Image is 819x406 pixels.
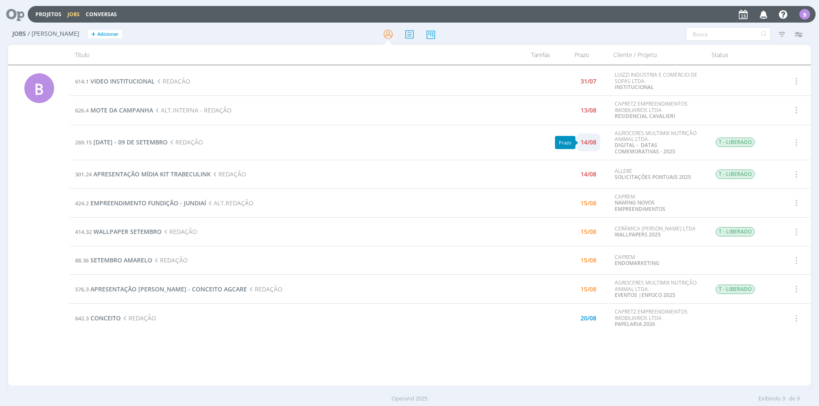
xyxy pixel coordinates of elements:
[28,30,79,37] span: / [PERSON_NAME]
[75,285,247,293] a: 576.3APRESENTAÇÃO [PERSON_NAME] - CONCEITO AGCARE
[615,259,659,267] a: ENDOMARKETING
[716,227,755,236] span: T - LIBERADO
[581,229,596,235] div: 15/08
[93,138,168,146] span: [DATE] - 09 DE SETEMBRO
[93,170,211,178] span: APRESENTAÇÃO MÍDIA KIT TRABECULINK
[615,194,703,212] div: CAPREM
[75,256,152,264] a: 88.36SETEMBRO AMARELO
[65,11,82,18] button: Jobs
[716,138,755,147] span: T - LIBERADO
[121,314,156,322] span: REDAÇÃO
[75,314,121,322] a: 642.3CONCEITO
[615,291,675,299] a: EVENTOS |ENFOCO 2025
[247,285,282,293] span: REDAÇÃO
[615,112,675,120] a: RESIDENCIAL CAVALIERI
[615,231,661,238] a: WALLPAPERS 2025
[75,256,89,264] span: 88.36
[799,9,810,20] div: B
[206,199,253,207] span: ALT.REDAÇÃO
[86,11,117,18] a: Conversas
[555,45,608,65] div: Prazo
[97,32,119,37] span: Adicionar
[90,77,155,85] span: VIDEO INSTITUCIONAL
[716,285,755,294] span: T - LIBERADO
[75,106,153,114] a: 626.4MOTE DA CAMPANHA
[581,139,596,145] div: 14/08
[75,138,92,146] span: 269.15
[90,285,247,293] span: APRESENTAÇÃO [PERSON_NAME] - CONCEITO AGCARE
[581,200,596,206] div: 15/08
[91,30,96,39] span: +
[615,173,691,181] a: SOLICITAÇÕES PONTUAIS 2025
[758,394,781,403] span: Exibindo
[615,168,703,181] div: ALLERE
[716,170,755,179] span: T - LIBERADO
[686,27,771,41] input: Busca
[615,226,703,238] div: CERÂMICA [PERSON_NAME] LTDA
[24,73,54,103] div: B
[799,7,810,22] button: B
[555,136,575,149] div: Prazo
[615,72,703,90] div: LUIZZI INDÚSTRIA E COMÉRCIO DE SOFÁS LTDA.
[615,309,703,327] div: CAPRETZ EMPREENDIMENTOS IMOBILIARIOS LTDA
[70,45,504,65] div: Título
[615,320,655,328] a: PAPELARIA 2026
[789,394,795,403] span: de
[168,138,203,146] span: REDAÇÃO
[75,107,89,114] span: 626.4
[152,256,188,264] span: REDAÇÃO
[75,138,168,146] a: 269.15[DATE] - 09 DE SETEMBRO
[90,314,121,322] span: CONCEITO
[67,11,80,18] a: Jobs
[162,227,197,236] span: REDAÇÃO
[615,130,703,155] div: AGROCERES MULTIMIX NUTRIÇÃO ANIMAL LTDA.
[504,45,555,65] div: Tarefas
[75,78,89,85] span: 614.1
[75,228,92,236] span: 414.32
[155,77,190,85] span: REDACÃO
[615,141,675,155] a: DIGITAL - DATAS COMEMORATIVAS - 2025
[90,256,152,264] span: SETEMBRO AMARELO
[581,78,596,84] div: 31/07
[581,286,596,292] div: 15/08
[93,227,162,236] span: WALLPAPER SETEMBRO
[615,280,703,298] div: AGROCERES MULTIMIX NUTRIÇÃO ANIMAL LTDA.
[615,254,703,267] div: CAPREM
[75,170,92,178] span: 301.24
[90,106,153,114] span: MOTE DA CAMPANHA
[581,257,596,263] div: 15/08
[83,11,119,18] button: Conversas
[581,107,596,113] div: 13/08
[90,199,206,207] span: EMPREENDIMENTO FUNDIÇÃO - JUNDIAÍ
[35,11,61,18] a: Projetos
[797,394,800,403] span: 9
[615,101,703,119] div: CAPRETZ EMPREENDIMENTOS IMOBILIARIOS LTDA
[706,45,779,65] div: Status
[75,199,89,207] span: 424.2
[782,394,785,403] span: 9
[581,171,596,177] div: 14/08
[615,84,654,91] a: INSTITUCIONAL
[75,285,89,293] span: 576.3
[75,170,211,178] a: 301.24APRESENTAÇÃO MÍDIA KIT TRABECULINK
[615,199,665,212] a: NAMING NOVOS EMPREENDIMENTOS
[75,227,162,236] a: 414.32WALLPAPER SETEMBRO
[211,170,246,178] span: REDAÇÃO
[153,106,232,114] span: ALT.INTERNA - REDAÇÃO
[75,314,89,322] span: 642.3
[12,30,26,37] span: Jobs
[88,30,122,39] button: +Adicionar
[75,77,155,85] a: 614.1VIDEO INSTITUCIONAL
[75,199,206,207] a: 424.2EMPREENDIMENTO FUNDIÇÃO - JUNDIAÍ
[608,45,706,65] div: Cliente / Projeto
[581,315,596,321] div: 20/08
[33,11,64,18] button: Projetos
